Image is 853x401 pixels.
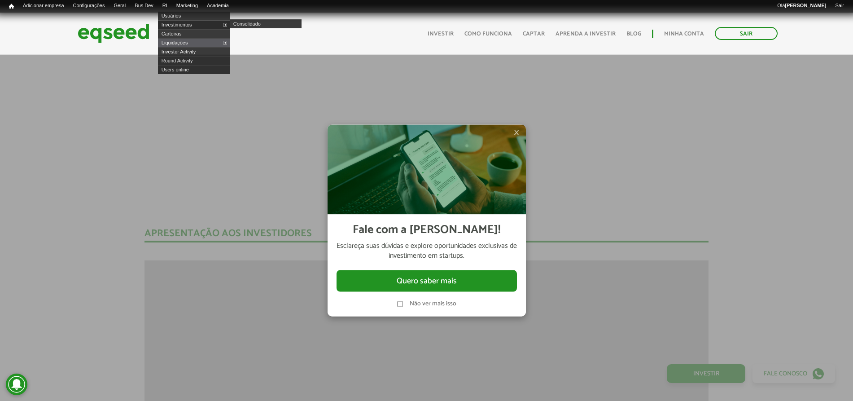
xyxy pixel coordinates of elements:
a: Minha conta [664,31,704,37]
a: Adicionar empresa [18,2,69,9]
a: Blog [626,31,641,37]
a: Início [4,2,18,11]
a: Usuários [158,11,230,20]
a: Como funciona [464,31,512,37]
a: Olá[PERSON_NAME] [773,2,831,9]
a: Investir [428,31,454,37]
a: Marketing [172,2,202,9]
span: Início [9,3,14,9]
button: Quero saber mais [337,270,517,291]
a: Sair [715,27,778,40]
img: Imagem celular [328,125,526,215]
a: Sair [831,2,849,9]
a: Configurações [69,2,109,9]
span: × [514,127,519,138]
p: Esclareça suas dúvidas e explore oportunidades exclusivas de investimento em startups. [337,241,517,261]
h2: Fale com a [PERSON_NAME]! [353,224,500,237]
a: Academia [202,2,233,9]
a: Aprenda a investir [556,31,616,37]
strong: [PERSON_NAME] [785,3,826,8]
a: Geral [109,2,130,9]
img: EqSeed [78,22,149,45]
a: RI [158,2,172,9]
label: Não ver mais isso [410,301,456,307]
a: Bus Dev [130,2,158,9]
a: Captar [523,31,545,37]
